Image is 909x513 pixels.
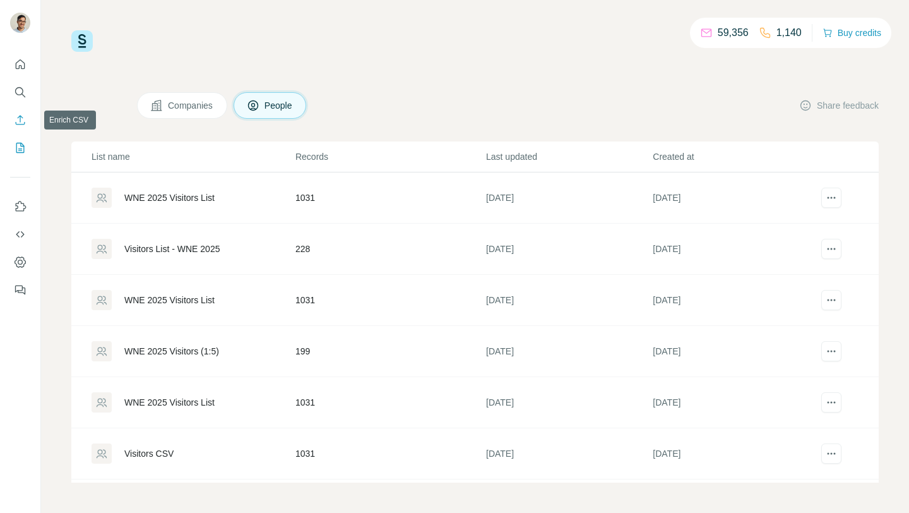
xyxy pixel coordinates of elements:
[10,223,30,246] button: Use Surfe API
[486,150,651,163] p: Last updated
[485,275,652,326] td: [DATE]
[124,396,215,409] div: WNE 2025 Visitors List
[124,447,174,460] div: Visitors CSV
[168,99,214,112] span: Companies
[124,294,215,306] div: WNE 2025 Visitors List
[295,326,485,377] td: 199
[124,345,219,358] div: WNE 2025 Visitors (1:5)
[71,95,122,116] h4: My lists
[652,377,819,428] td: [DATE]
[652,326,819,377] td: [DATE]
[652,224,819,275] td: [DATE]
[10,53,30,76] button: Quick start
[124,243,220,255] div: Visitors List - WNE 2025
[71,30,93,52] img: Surfe Logo
[485,326,652,377] td: [DATE]
[823,24,881,42] button: Buy credits
[295,428,485,480] td: 1031
[10,251,30,274] button: Dashboard
[295,150,485,163] p: Records
[653,150,818,163] p: Created at
[295,172,485,224] td: 1031
[799,99,879,112] button: Share feedback
[10,279,30,301] button: Feedback
[485,377,652,428] td: [DATE]
[264,99,294,112] span: People
[124,191,215,204] div: WNE 2025 Visitors List
[92,150,294,163] p: List name
[821,392,841,413] button: actions
[821,239,841,259] button: actions
[485,428,652,480] td: [DATE]
[652,428,819,480] td: [DATE]
[821,444,841,464] button: actions
[10,136,30,159] button: My lists
[295,377,485,428] td: 1031
[821,188,841,208] button: actions
[821,290,841,310] button: actions
[652,275,819,326] td: [DATE]
[295,224,485,275] td: 228
[821,341,841,361] button: actions
[485,224,652,275] td: [DATE]
[776,25,802,40] p: 1,140
[485,172,652,224] td: [DATE]
[10,195,30,218] button: Use Surfe on LinkedIn
[295,275,485,326] td: 1031
[10,13,30,33] img: Avatar
[10,109,30,131] button: Enrich CSV
[10,81,30,104] button: Search
[718,25,749,40] p: 59,356
[652,172,819,224] td: [DATE]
